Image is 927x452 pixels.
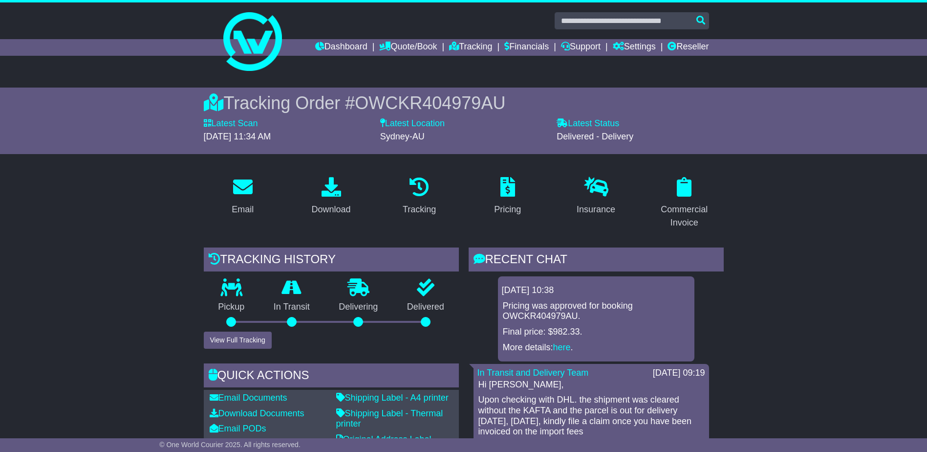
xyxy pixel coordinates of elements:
a: Download [305,174,357,220]
a: Settings [613,39,656,56]
p: Pricing was approved for booking OWCKR404979AU. [503,301,690,322]
label: Latest Scan [204,118,258,129]
a: here [553,342,571,352]
span: OWCKR404979AU [355,93,505,113]
a: Quote/Book [379,39,437,56]
button: View Full Tracking [204,332,272,349]
span: Sydney-AU [380,132,425,141]
div: Quick Actions [204,363,459,390]
a: Financials [504,39,549,56]
a: Commercial Invoice [645,174,724,233]
a: Insurance [570,174,622,220]
a: Tracking [396,174,442,220]
p: Pickup [204,302,259,313]
p: Upon checking with DHL. the shipment was cleared without the KAFTA and the parcel is out for deli... [478,395,704,437]
a: Support [561,39,601,56]
div: Download [311,203,350,216]
p: Final price: $982.33. [503,327,690,338]
p: More details: . [503,342,690,353]
a: Original Address Label [336,434,431,444]
a: Pricing [488,174,527,220]
a: Shipping Label - A4 printer [336,393,449,403]
div: Tracking Order # [204,92,724,113]
p: Hi [PERSON_NAME], [478,380,704,390]
a: Email [225,174,260,220]
div: [DATE] 09:19 [653,368,705,379]
div: RECENT CHAT [469,248,724,274]
a: Download Documents [210,408,304,418]
div: Insurance [577,203,615,216]
label: Latest Status [557,118,619,129]
div: Tracking history [204,248,459,274]
a: Shipping Label - Thermal printer [336,408,443,429]
label: Latest Location [380,118,445,129]
a: Dashboard [315,39,367,56]
div: [DATE] 10:38 [502,285,690,296]
a: Tracking [449,39,492,56]
a: Reseller [668,39,709,56]
p: Delivered [392,302,459,313]
p: In Transit [259,302,324,313]
p: Delivering [324,302,393,313]
div: Email [232,203,254,216]
a: Email Documents [210,393,287,403]
span: © One World Courier 2025. All rights reserved. [159,441,301,449]
div: Tracking [403,203,436,216]
a: In Transit and Delivery Team [477,368,589,378]
div: Commercial Invoice [651,203,717,229]
div: Pricing [494,203,521,216]
span: Delivered - Delivery [557,132,633,141]
span: [DATE] 11:34 AM [204,132,271,141]
a: Email PODs [210,424,266,433]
